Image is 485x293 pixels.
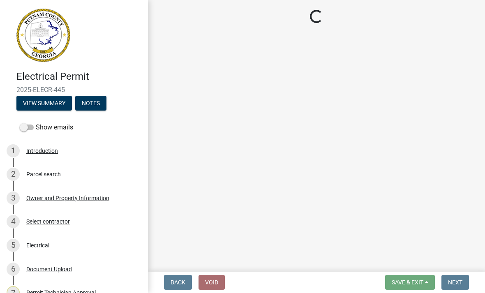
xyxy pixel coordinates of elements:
button: Back [164,275,192,290]
div: 3 [7,191,20,205]
div: 4 [7,215,20,228]
div: 2 [7,168,20,181]
wm-modal-confirm: Summary [16,100,72,107]
span: Save & Exit [392,279,423,286]
button: Notes [75,96,106,111]
img: Putnam County, Georgia [16,9,70,62]
label: Show emails [20,122,73,132]
div: Owner and Property Information [26,195,109,201]
div: Parcel search [26,171,61,177]
div: 1 [7,144,20,157]
div: Electrical [26,242,49,248]
wm-modal-confirm: Notes [75,100,106,107]
button: Save & Exit [385,275,435,290]
span: 2025-ELECR-445 [16,86,132,94]
span: Back [171,279,185,286]
div: 6 [7,263,20,276]
button: Void [199,275,225,290]
button: View Summary [16,96,72,111]
h4: Electrical Permit [16,71,141,83]
div: Introduction [26,148,58,154]
button: Next [441,275,469,290]
div: Select contractor [26,219,70,224]
span: Next [448,279,462,286]
div: Document Upload [26,266,72,272]
div: 5 [7,239,20,252]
